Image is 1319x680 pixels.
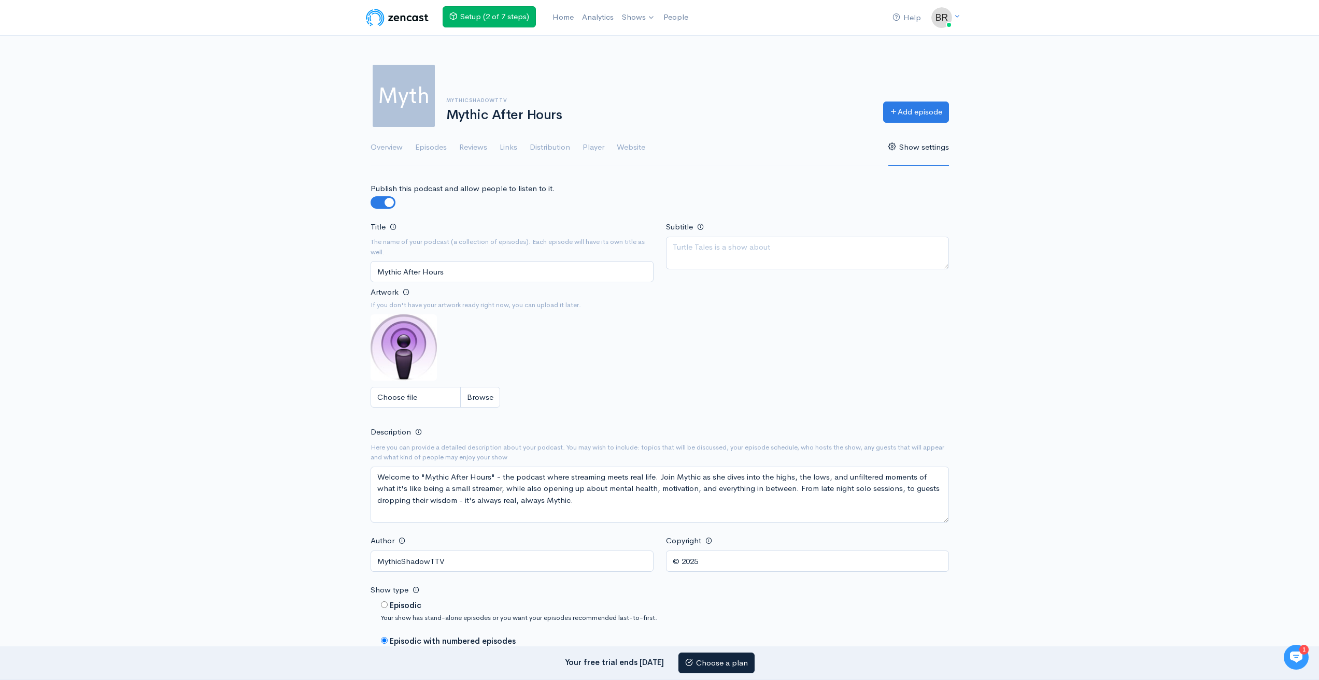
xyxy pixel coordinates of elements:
span: New conversation [67,143,124,152]
img: ... [931,7,952,28]
a: Help [888,7,925,29]
small: Here you can provide a detailed description about your podcast. You may wish to include: topics t... [371,442,949,462]
a: Links [500,129,517,166]
a: Add episode [883,102,949,123]
span: Myth [371,63,437,129]
img: ZenCast Logo [364,7,430,28]
iframe: gist-messenger-bubble-iframe [1284,645,1309,670]
label: Subtitle [666,221,693,233]
h6: MythicShadowTTV [446,97,871,103]
label: Author [371,535,394,547]
small: Your show has stand-alone episodes or you want your episodes recommended last-to-first. [381,613,657,622]
small: The name of your podcast (a collection of episodes). Each episode will have its own title as well. [371,237,654,257]
label: Copyright [666,535,701,547]
a: Show settings [888,129,949,166]
a: Home [548,6,578,28]
textarea: Welcome to "Mythic After Hours" - the podcast where streaming meets real life. Join Mythic as she... [371,467,949,523]
label: Publish this podcast and allow people to listen to it. [371,183,555,195]
a: Player [583,129,604,166]
a: Overview [371,129,403,166]
a: Distribution [530,129,570,166]
a: People [659,6,692,28]
a: Shows [618,6,659,29]
button: New conversation [16,137,191,158]
input: © [666,551,949,572]
label: Title [371,221,386,233]
small: If you don't have your artwork ready right now, you can upload it later. [371,300,654,310]
h1: Mythic After Hours [446,108,871,123]
a: Analytics [578,6,618,28]
strong: Episodic [390,600,421,610]
strong: Your free trial ends [DATE] [565,657,664,667]
a: Choose a plan [678,653,755,674]
a: Reviews [459,129,487,166]
a: Website [617,129,645,166]
h1: Hi 👋 [16,50,192,67]
input: Search articles [30,195,185,215]
p: Find an answer quickly [14,178,193,190]
label: Description [371,426,411,438]
a: Episodes [415,129,447,166]
label: Show type [371,584,408,596]
input: Turtle podcast productions [371,551,654,572]
h2: Just let us know if you need anything and we'll be happy to help! 🙂 [16,69,192,119]
label: Artwork [371,286,399,298]
strong: Episodic with numbered episodes [390,636,516,646]
input: Turtle Tales [371,261,654,282]
a: Setup (2 of 7 steps) [443,6,536,27]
